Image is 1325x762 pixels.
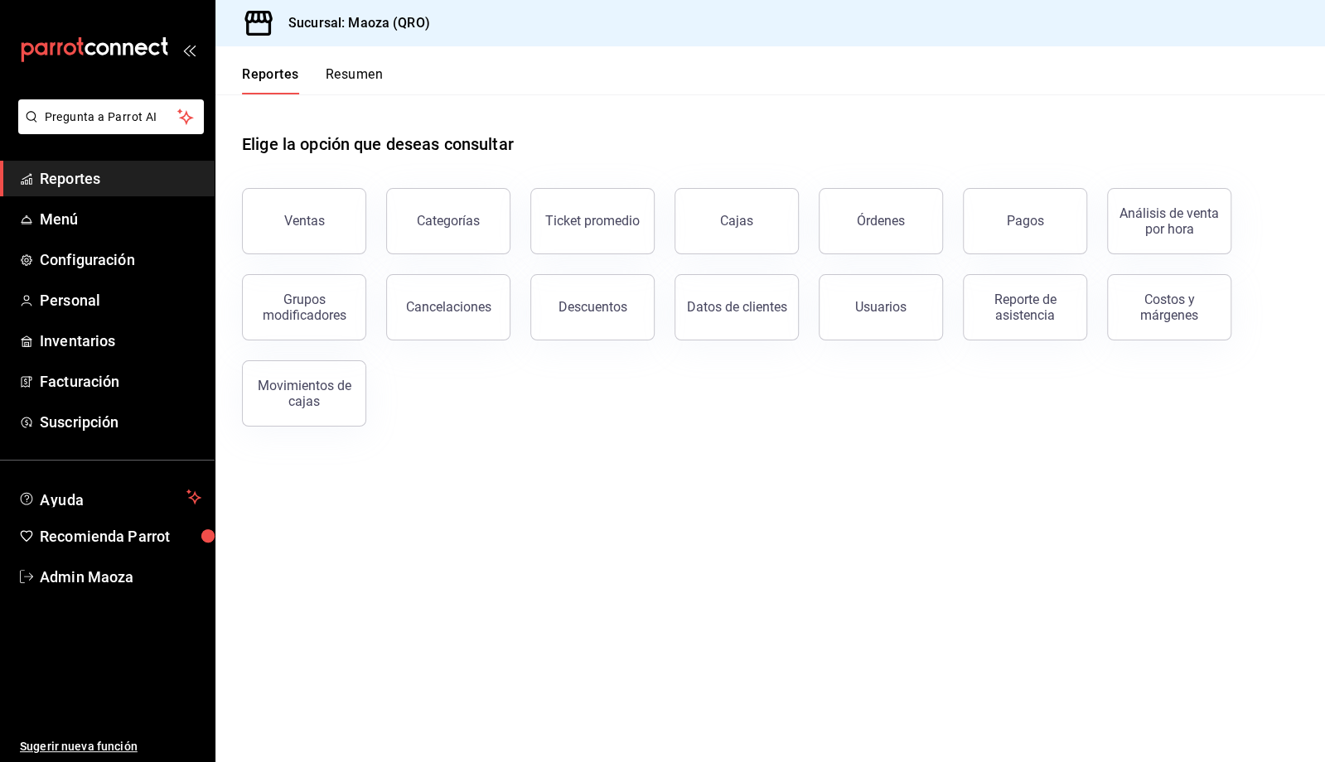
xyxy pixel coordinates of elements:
[974,292,1076,323] div: Reporte de asistencia
[530,188,655,254] button: Ticket promedio
[12,120,204,137] a: Pregunta a Parrot AI
[242,188,366,254] button: Ventas
[40,411,201,433] span: Suscripción
[675,274,799,340] button: Datos de clientes
[819,274,943,340] button: Usuarios
[386,188,510,254] button: Categorías
[545,213,640,229] div: Ticket promedio
[1007,213,1044,229] div: Pagos
[18,99,204,134] button: Pregunta a Parrot AI
[855,299,907,315] div: Usuarios
[40,566,201,588] span: Admin Maoza
[40,208,201,230] span: Menú
[559,299,627,315] div: Descuentos
[857,213,905,229] div: Órdenes
[40,525,201,547] span: Recomienda Parrot
[182,43,196,56] button: open_drawer_menu
[284,213,325,229] div: Ventas
[275,13,430,33] h3: Sucursal: Maoza (QRO)
[720,211,754,231] div: Cajas
[1118,292,1221,323] div: Costos y márgenes
[687,299,787,315] div: Datos de clientes
[242,132,514,157] h1: Elige la opción que deseas consultar
[242,274,366,340] button: Grupos modificadores
[242,360,366,427] button: Movimientos de cajas
[326,66,383,94] button: Resumen
[40,248,201,271] span: Configuración
[253,378,355,409] div: Movimientos de cajas
[963,188,1087,254] button: Pagos
[40,487,180,507] span: Ayuda
[963,274,1087,340] button: Reporte de asistencia
[406,299,491,315] div: Cancelaciones
[417,213,480,229] div: Categorías
[530,274,655,340] button: Descuentos
[20,738,201,755] span: Sugerir nueva función
[40,167,201,190] span: Reportes
[819,188,943,254] button: Órdenes
[40,289,201,311] span: Personal
[1107,274,1231,340] button: Costos y márgenes
[675,188,799,254] a: Cajas
[1107,188,1231,254] button: Análisis de venta por hora
[1118,205,1221,237] div: Análisis de venta por hora
[242,66,383,94] div: navigation tabs
[253,292,355,323] div: Grupos modificadores
[45,109,178,126] span: Pregunta a Parrot AI
[40,330,201,352] span: Inventarios
[386,274,510,340] button: Cancelaciones
[242,66,299,94] button: Reportes
[40,370,201,393] span: Facturación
